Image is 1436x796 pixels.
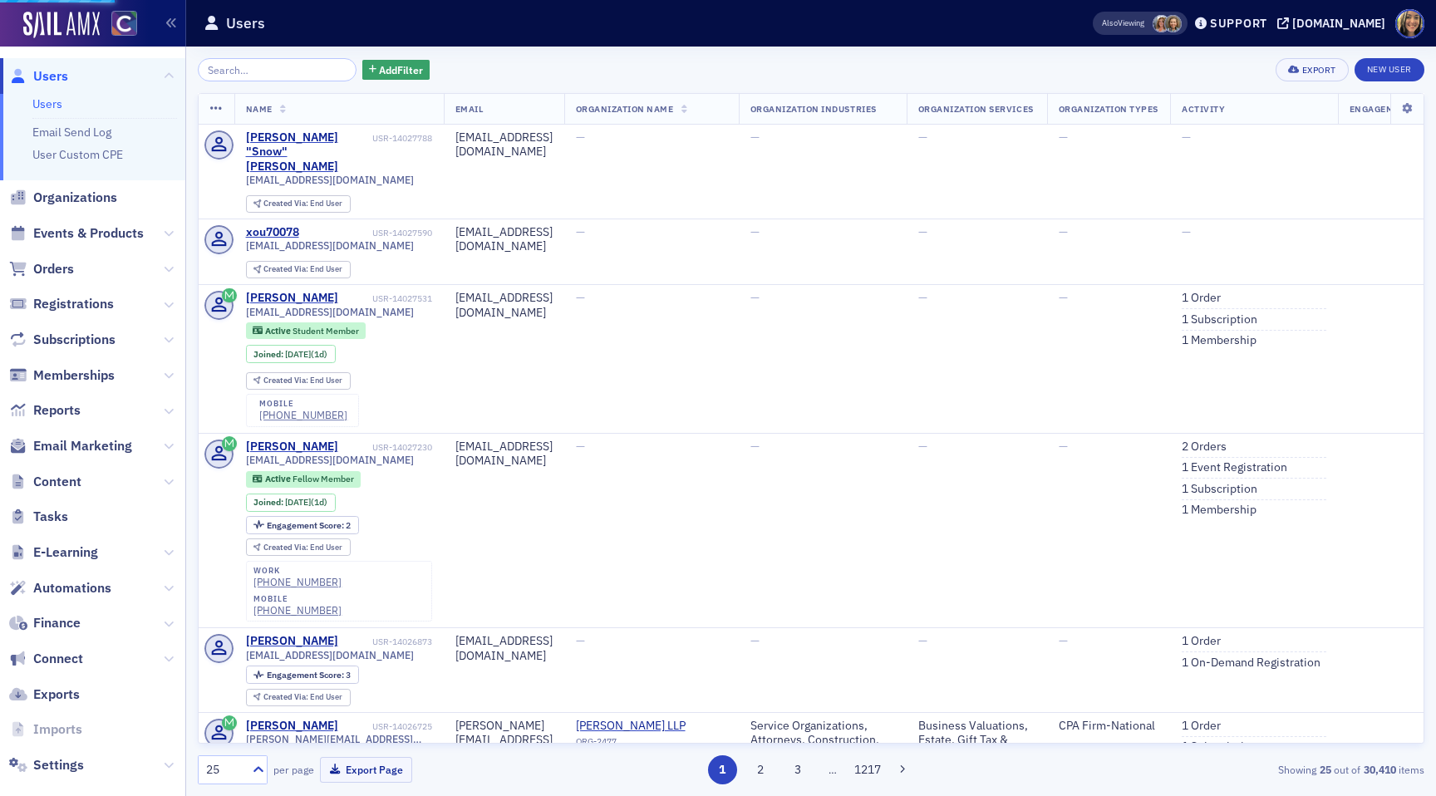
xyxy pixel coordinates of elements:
a: Active Student Member [253,326,358,337]
a: Organizations [9,189,117,207]
span: Content [33,473,81,491]
span: Email Marketing [33,437,132,455]
a: 2 Orders [1182,440,1227,455]
div: Also [1102,17,1118,28]
span: — [1059,224,1068,239]
a: 1 Event Registration [1182,460,1287,475]
a: Email Send Log [32,125,111,140]
a: Registrations [9,295,114,313]
div: Created Via: End User [246,195,351,213]
span: Engagement Score : [267,519,346,531]
span: Events & Products [33,224,144,243]
a: [PERSON_NAME] [246,634,338,649]
a: Tasks [9,508,68,526]
a: [PHONE_NUMBER] [253,576,342,588]
span: Name [246,103,273,115]
div: USR-14027531 [341,293,432,304]
div: USR-14027788 [372,133,432,144]
a: Users [9,67,68,86]
span: Created Via : [263,375,310,386]
div: End User [263,693,342,702]
span: Created Via : [263,198,310,209]
a: Imports [9,720,82,739]
button: [DOMAIN_NAME] [1277,17,1391,29]
a: [PERSON_NAME] [246,291,338,306]
span: Cheryl Moss [1153,15,1170,32]
div: [PERSON_NAME][EMAIL_ADDRESS][PERSON_NAME][DOMAIN_NAME] [455,719,553,777]
span: Activity [1182,103,1225,115]
div: USR-14026725 [341,721,432,732]
span: Exports [33,685,80,704]
div: 25 [206,761,243,779]
a: 1 Order [1182,719,1221,734]
strong: 30,410 [1360,762,1399,777]
div: Engagement Score: 2 [246,516,359,534]
span: Users [33,67,68,86]
span: Automations [33,579,111,597]
div: [EMAIL_ADDRESS][DOMAIN_NAME] [455,634,553,663]
div: [PERSON_NAME] [246,719,338,734]
span: — [1059,130,1068,145]
span: [EMAIL_ADDRESS][DOMAIN_NAME] [246,454,414,466]
span: Finance [33,614,81,632]
span: — [918,439,927,454]
span: Created Via : [263,263,310,274]
a: Settings [9,756,84,774]
button: Export [1276,58,1348,81]
div: [EMAIL_ADDRESS][DOMAIN_NAME] [455,291,553,320]
div: End User [263,265,342,274]
div: Created Via: End User [246,538,351,556]
a: [PERSON_NAME] "Snow" [PERSON_NAME] [246,130,370,174]
span: Imports [33,720,82,739]
a: Connect [9,650,83,668]
span: Organization Industries [750,103,877,115]
div: (1d) [285,497,327,508]
button: 3 [784,755,813,784]
div: Joined: 2025-09-15 00:00:00 [246,345,336,363]
div: [EMAIL_ADDRESS][DOMAIN_NAME] [455,225,553,254]
div: End User [263,376,342,386]
img: SailAMX [111,11,137,37]
a: [PHONE_NUMBER] [259,409,347,421]
button: 2 [745,755,775,784]
div: End User [263,543,342,553]
a: [PERSON_NAME] [246,440,338,455]
div: Showing out of items [1027,762,1424,777]
a: Memberships [9,366,115,385]
button: AddFilter [362,60,430,81]
a: Email Marketing [9,437,132,455]
div: [PHONE_NUMBER] [253,604,342,617]
span: Joined : [253,349,285,360]
span: Joined : [253,497,285,508]
span: — [750,224,760,239]
span: — [576,290,585,305]
span: — [918,224,927,239]
a: xou70078 [246,225,299,240]
div: Created Via: End User [246,372,351,390]
span: [PERSON_NAME][EMAIL_ADDRESS][PERSON_NAME][DOMAIN_NAME] [246,733,432,745]
div: 3 [267,671,351,680]
span: — [750,290,760,305]
a: Automations [9,579,111,597]
div: Active: Active: Student Member [246,322,366,339]
span: — [750,439,760,454]
span: — [750,633,760,648]
span: [DATE] [285,496,311,508]
h1: Users [226,13,265,33]
span: — [1182,224,1191,239]
a: Subscriptions [9,331,116,349]
strong: 25 [1316,762,1334,777]
a: User Custom CPE [32,147,123,162]
span: — [1059,290,1068,305]
div: [EMAIL_ADDRESS][DOMAIN_NAME] [455,440,553,469]
span: Connect [33,650,83,668]
div: [EMAIL_ADDRESS][DOMAIN_NAME] [455,130,553,160]
span: — [918,130,927,145]
span: — [1059,439,1068,454]
a: SailAMX [23,12,100,38]
div: Created Via: End User [246,261,351,278]
span: Crowe LLP [576,719,727,734]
